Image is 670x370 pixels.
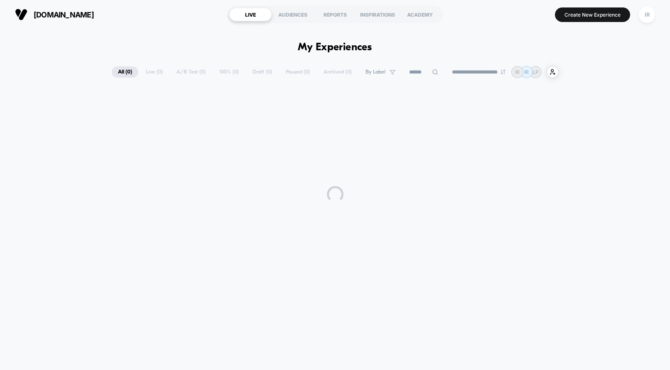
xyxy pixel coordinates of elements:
span: [DOMAIN_NAME] [34,10,94,19]
div: INSPIRATIONS [356,8,399,21]
div: IR [639,7,655,23]
p: LP [533,69,539,75]
span: All ( 0 ) [112,66,138,78]
button: IR [636,6,658,23]
p: IR [524,69,529,75]
img: end [501,69,506,74]
span: By Label [366,69,385,75]
h1: My Experiences [298,42,372,54]
button: [DOMAIN_NAME] [12,8,96,21]
img: Visually logo [15,8,27,21]
button: Create New Experience [555,7,630,22]
div: AUDIENCES [272,8,314,21]
div: ACADEMY [399,8,441,21]
div: LIVE [229,8,272,21]
div: REPORTS [314,8,356,21]
p: IR [515,69,520,75]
